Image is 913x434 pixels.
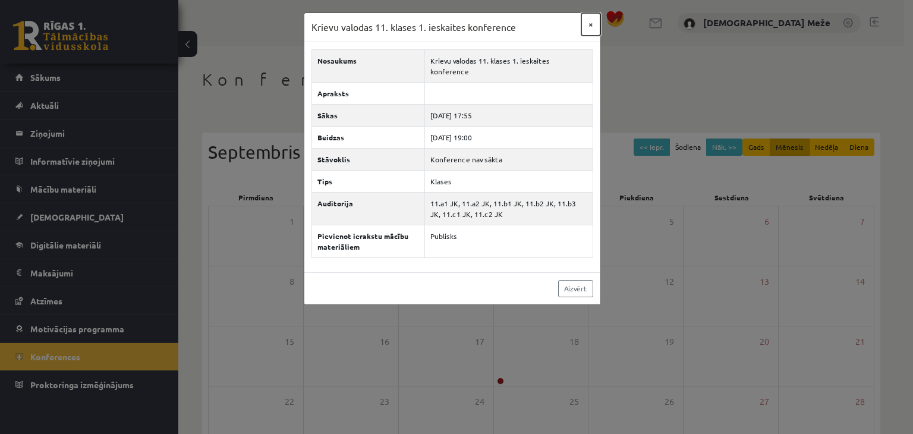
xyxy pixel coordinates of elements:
[311,82,425,104] th: Apraksts
[311,20,516,34] h3: Krievu valodas 11. klases 1. ieskaites konference
[311,49,425,82] th: Nosaukums
[311,104,425,126] th: Sākas
[425,126,593,148] td: [DATE] 19:00
[311,148,425,170] th: Stāvoklis
[425,192,593,225] td: 11.a1 JK, 11.a2 JK, 11.b1 JK, 11.b2 JK, 11.b3 JK, 11.c1 JK, 11.c2 JK
[425,148,593,170] td: Konference nav sākta
[311,192,425,225] th: Auditorija
[558,280,593,297] a: Aizvērt
[581,13,600,36] button: ×
[311,225,425,257] th: Pievienot ierakstu mācību materiāliem
[425,170,593,192] td: Klases
[311,126,425,148] th: Beidzas
[311,170,425,192] th: Tips
[425,49,593,82] td: Krievu valodas 11. klases 1. ieskaites konference
[425,104,593,126] td: [DATE] 17:55
[425,225,593,257] td: Publisks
